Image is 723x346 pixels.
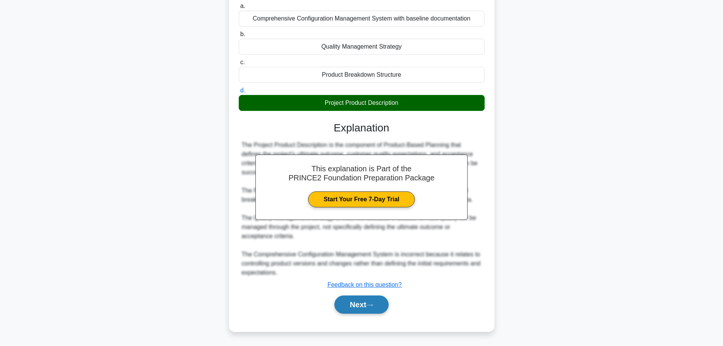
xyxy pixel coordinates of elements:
[243,122,480,134] h3: Explanation
[239,39,485,55] div: Quality Management Strategy
[240,3,245,9] span: a.
[240,87,245,93] span: d.
[240,59,245,65] span: c.
[328,281,402,288] a: Feedback on this question?
[308,191,415,207] a: Start Your Free 7-Day Trial
[240,31,245,37] span: b.
[239,11,485,27] div: Comprehensive Configuration Management System with baseline documentation
[239,95,485,111] div: Project Product Description
[334,295,389,314] button: Next
[239,67,485,83] div: Product Breakdown Structure
[242,141,482,277] div: The Project Product Description is the component of Product-Based Planning that defines the proje...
